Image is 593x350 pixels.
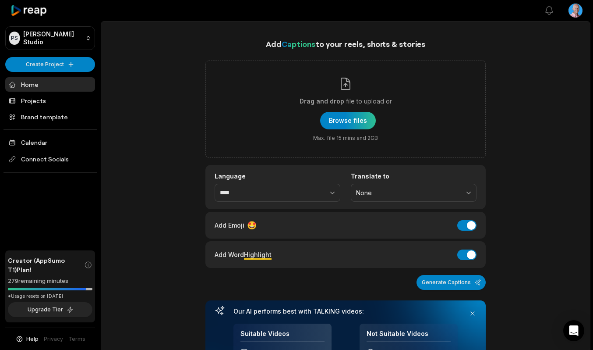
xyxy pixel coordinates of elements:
h4: Suitable Videos [240,330,325,343]
a: Privacy [44,335,63,343]
button: None [351,184,477,202]
div: Open Intercom Messenger [563,320,584,341]
a: Home [5,77,95,92]
button: Generate Captions [417,275,486,290]
a: Projects [5,93,95,108]
h1: Add to your reels, shorts & stories [205,38,486,50]
span: None [356,189,459,197]
a: Brand template [5,110,95,124]
a: Terms [68,335,85,343]
label: Translate to [351,172,477,180]
span: Help [26,335,39,343]
button: Upgrade Tier [8,302,92,317]
div: Add Word [215,249,272,261]
span: Captions [282,39,315,49]
span: 🤩 [247,219,257,231]
span: Creator (AppSumo T1) Plan! [8,256,84,274]
button: Drag and dropfile to upload orMax. file 15 mins and 2GB [320,112,376,129]
div: 279 remaining minutes [8,277,92,286]
a: Calendar [5,135,95,150]
span: Highlight [244,251,272,258]
p: [PERSON_NAME] Studio [23,30,82,46]
label: Language [215,172,340,180]
span: Drag and drop [300,96,344,107]
button: Help [15,335,39,343]
span: Add Emoji [215,221,244,230]
span: Max. file 15 mins and 2GB [313,135,378,142]
div: PS [9,32,20,45]
h3: Our AI performs best with TALKING videos: [233,307,458,315]
span: Connect Socials [5,151,95,167]
div: *Usage resets on [DATE] [8,293,92,300]
button: Create Project [5,57,95,72]
span: file to upload or [346,96,392,107]
h4: Not Suitable Videos [367,330,451,343]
